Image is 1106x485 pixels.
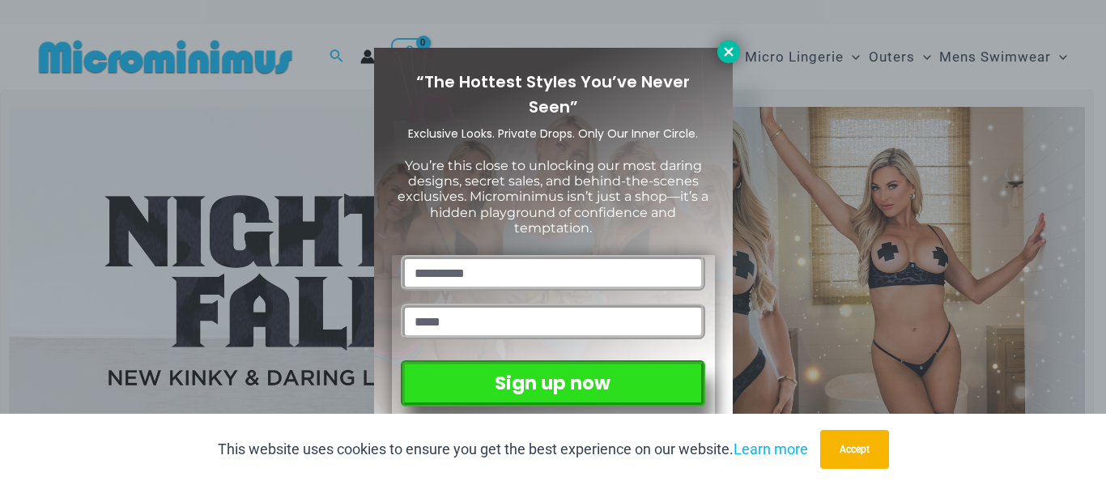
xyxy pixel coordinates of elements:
[401,360,704,406] button: Sign up now
[408,126,698,142] span: Exclusive Looks. Private Drops. Only Our Inner Circle.
[398,158,708,236] span: You’re this close to unlocking our most daring designs, secret sales, and behind-the-scenes exclu...
[717,40,740,63] button: Close
[218,437,808,462] p: This website uses cookies to ensure you get the best experience on our website.
[820,430,889,469] button: Accept
[734,440,808,457] a: Learn more
[416,70,690,118] span: “The Hottest Styles You’ve Never Seen”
